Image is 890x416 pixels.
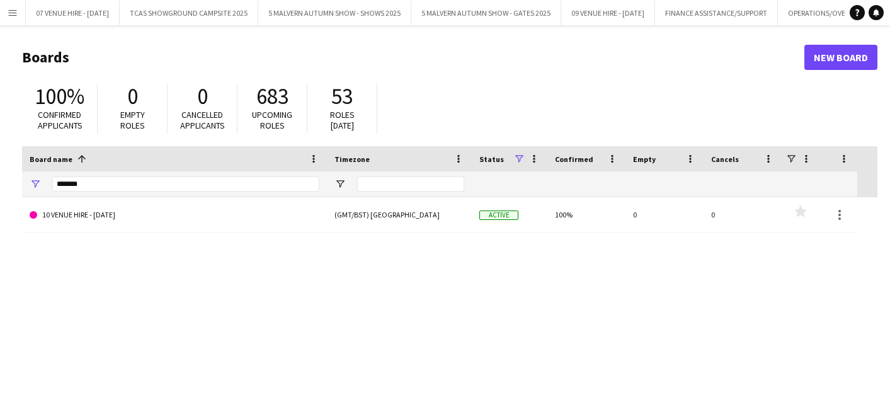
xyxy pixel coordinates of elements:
span: Roles [DATE] [330,109,355,131]
span: Confirmed [555,154,593,164]
div: (GMT/BST) [GEOGRAPHIC_DATA] [327,197,472,232]
button: Open Filter Menu [334,178,346,190]
span: 0 [197,83,208,110]
span: 100% [35,83,84,110]
div: 100% [547,197,625,232]
span: Empty roles [120,109,145,131]
button: Open Filter Menu [30,178,41,190]
span: Confirmed applicants [38,109,83,131]
span: Active [479,211,518,220]
button: 09 VENUE HIRE - [DATE] [561,1,655,25]
button: 07 VENUE HIRE - [DATE] [26,1,120,25]
a: 10 VENUE HIRE - [DATE] [30,197,319,233]
span: Board name [30,154,72,164]
button: TCAS SHOWGROUND CAMPSITE 2025 [120,1,258,25]
h1: Boards [22,48,804,67]
button: 5 MALVERN AUTUMN SHOW - GATES 2025 [411,1,561,25]
span: Upcoming roles [252,109,292,131]
span: Empty [633,154,656,164]
input: Board name Filter Input [52,176,319,192]
span: 0 [127,83,138,110]
a: New Board [804,45,877,70]
div: 0 [704,197,782,232]
span: Cancels [711,154,739,164]
span: 53 [331,83,353,110]
span: Timezone [334,154,370,164]
button: 5 MALVERN AUTUMN SHOW - SHOWS 2025 [258,1,411,25]
button: FINANCE ASSISTANCE/SUPPORT [655,1,778,25]
span: 683 [256,83,288,110]
div: 0 [625,197,704,232]
span: Cancelled applicants [180,109,225,131]
span: Status [479,154,504,164]
input: Timezone Filter Input [357,176,464,192]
